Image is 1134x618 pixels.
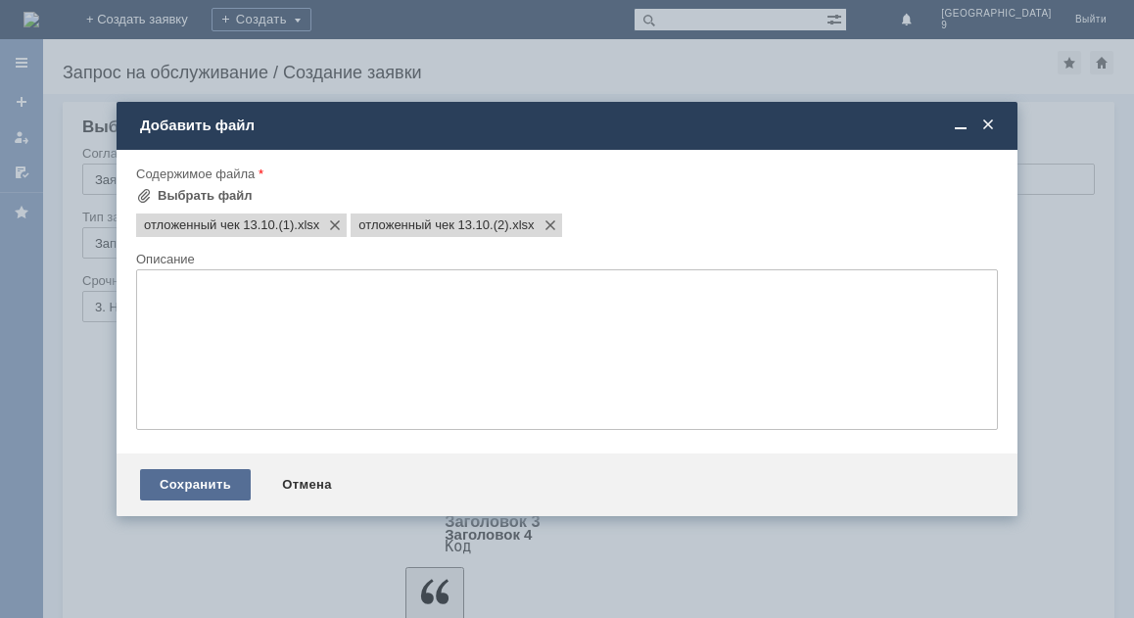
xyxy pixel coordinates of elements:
[358,217,508,233] span: отложенный чек 13.10.(2).xlsx
[294,217,319,233] span: отложенный чек 13.10.(1).xlsx
[158,188,253,204] div: Выбрать файл
[136,167,994,180] div: Содержимое файла
[140,117,998,134] div: Добавить файл
[8,8,286,39] div: Добрый вечер! Прошу удалить отложенный чек.
[509,217,535,233] span: отложенный чек 13.10.(2).xlsx
[144,217,294,233] span: отложенный чек 13.10.(1).xlsx
[136,253,994,265] div: Описание
[951,117,970,134] span: Свернуть (Ctrl + M)
[978,117,998,134] span: Закрыть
